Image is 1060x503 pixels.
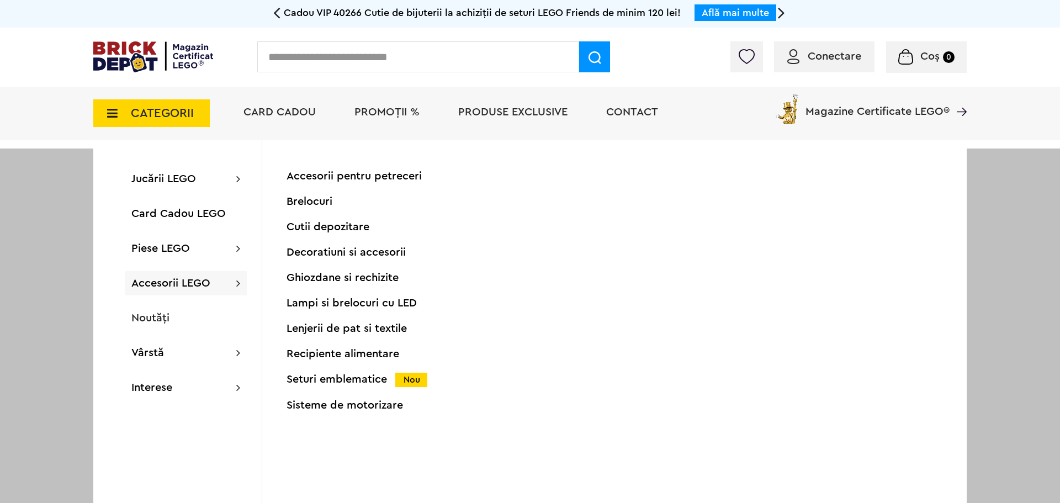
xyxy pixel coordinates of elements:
a: Află mai multe [702,8,769,18]
span: Magazine Certificate LEGO® [805,92,950,117]
a: Conectare [787,51,861,62]
a: Produse exclusive [458,107,568,118]
span: Conectare [808,51,861,62]
a: PROMOȚII % [354,107,420,118]
span: Cadou VIP 40266 Cutie de bijuterii la achiziții de seturi LEGO Friends de minim 120 lei! [284,8,681,18]
span: Coș [920,51,940,62]
a: Contact [606,107,658,118]
a: Card Cadou [243,107,316,118]
a: Magazine Certificate LEGO® [950,92,967,103]
span: CATEGORII [131,107,194,119]
small: 0 [943,51,955,63]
